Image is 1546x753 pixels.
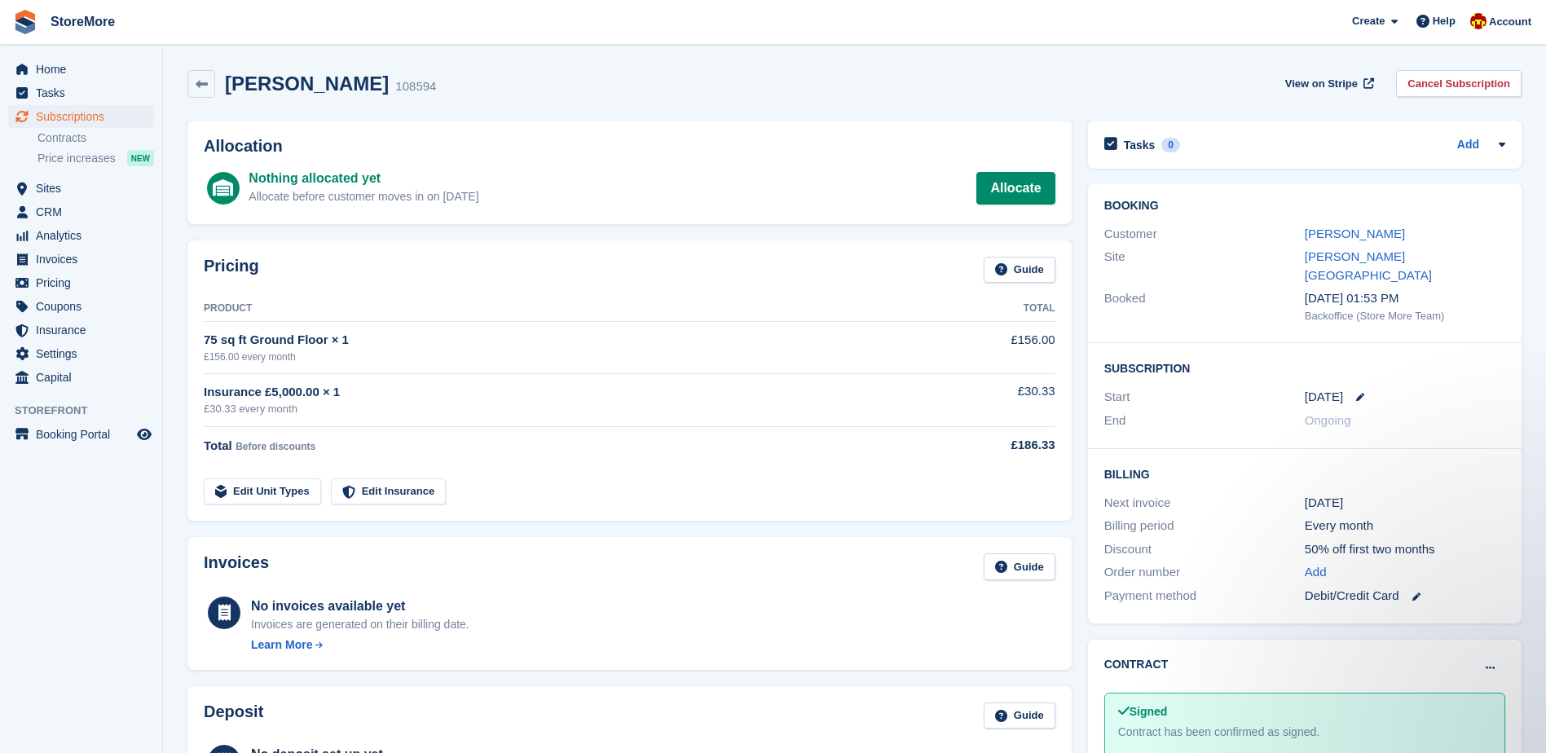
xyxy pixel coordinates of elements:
div: Debit/Credit Card [1305,587,1505,605]
a: Contracts [37,130,154,146]
div: Order number [1104,563,1305,582]
a: Edit Insurance [331,478,447,505]
div: Payment method [1104,587,1305,605]
a: View on Stripe [1279,70,1377,97]
a: Learn More [251,636,469,654]
div: Customer [1104,225,1305,244]
span: Help [1433,13,1456,29]
span: Pricing [36,271,134,294]
div: NEW [127,150,154,166]
div: [DATE] 01:53 PM [1305,289,1505,308]
span: Home [36,58,134,81]
span: Sites [36,177,134,200]
span: Storefront [15,403,162,419]
a: StoreMore [44,8,121,35]
a: Guide [984,553,1055,580]
span: Insurance [36,319,134,341]
a: menu [8,224,154,247]
div: Start [1104,388,1305,407]
span: Coupons [36,295,134,318]
span: Ongoing [1305,413,1351,427]
span: View on Stripe [1285,76,1358,92]
a: Guide [984,257,1055,284]
img: stora-icon-8386f47178a22dfd0bd8f6a31ec36ba5ce8667c1dd55bd0f319d3a0aa187defe.svg [13,10,37,34]
span: Before discounts [236,441,315,452]
h2: [PERSON_NAME] [225,73,389,95]
a: [PERSON_NAME] [1305,227,1405,240]
h2: Subscription [1104,359,1505,376]
div: End [1104,412,1305,430]
span: Booking Portal [36,423,134,446]
span: Tasks [36,81,134,104]
div: No invoices available yet [251,597,469,616]
h2: Tasks [1124,138,1156,152]
a: menu [8,342,154,365]
span: Settings [36,342,134,365]
div: 108594 [395,77,436,96]
img: Store More Team [1470,13,1487,29]
h2: Allocation [204,137,1055,156]
div: Next invoice [1104,494,1305,513]
div: Discount [1104,540,1305,559]
a: menu [8,58,154,81]
a: Edit Unit Types [204,478,321,505]
span: Account [1489,14,1531,30]
td: £30.33 [923,373,1055,426]
a: menu [8,248,154,271]
a: [PERSON_NAME][GEOGRAPHIC_DATA] [1305,249,1432,282]
th: Total [923,296,1055,322]
span: Create [1352,13,1385,29]
th: Product [204,296,923,322]
div: Contract has been confirmed as signed. [1118,724,1491,741]
a: menu [8,177,154,200]
div: Insurance £5,000.00 × 1 [204,383,923,402]
div: Allocate before customer moves in on [DATE] [249,188,478,205]
a: menu [8,271,154,294]
a: menu [8,105,154,128]
span: Invoices [36,248,134,271]
a: Allocate [976,172,1055,205]
div: [DATE] [1305,494,1505,513]
div: Nothing allocated yet [249,169,478,188]
time: 2025-09-21 00:00:00 UTC [1305,388,1343,407]
div: 50% off first two months [1305,540,1505,559]
span: Price increases [37,151,116,166]
a: menu [8,423,154,446]
h2: Invoices [204,553,269,580]
div: Invoices are generated on their billing date. [251,616,469,633]
a: menu [8,81,154,104]
h2: Deposit [204,702,263,729]
div: 75 sq ft Ground Floor × 1 [204,331,923,350]
td: £156.00 [923,322,1055,373]
div: Signed [1118,703,1491,720]
span: Capital [36,366,134,389]
a: menu [8,366,154,389]
div: 0 [1161,138,1180,152]
a: Add [1457,136,1479,155]
div: Billing period [1104,517,1305,535]
a: menu [8,295,154,318]
div: £186.33 [923,436,1055,455]
span: Analytics [36,224,134,247]
h2: Billing [1104,465,1505,482]
a: menu [8,200,154,223]
div: £156.00 every month [204,350,923,364]
div: £30.33 every month [204,401,923,417]
div: Every month [1305,517,1505,535]
a: Preview store [134,425,154,444]
div: Booked [1104,289,1305,324]
a: Guide [984,702,1055,729]
span: Total [204,438,232,452]
a: Cancel Subscription [1396,70,1522,97]
div: Learn More [251,636,312,654]
a: Add [1305,563,1327,582]
h2: Contract [1104,656,1169,673]
span: Subscriptions [36,105,134,128]
div: Site [1104,248,1305,284]
a: Price increases NEW [37,149,154,167]
span: CRM [36,200,134,223]
h2: Pricing [204,257,259,284]
a: menu [8,319,154,341]
div: Backoffice (Store More Team) [1305,308,1505,324]
h2: Booking [1104,200,1505,213]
